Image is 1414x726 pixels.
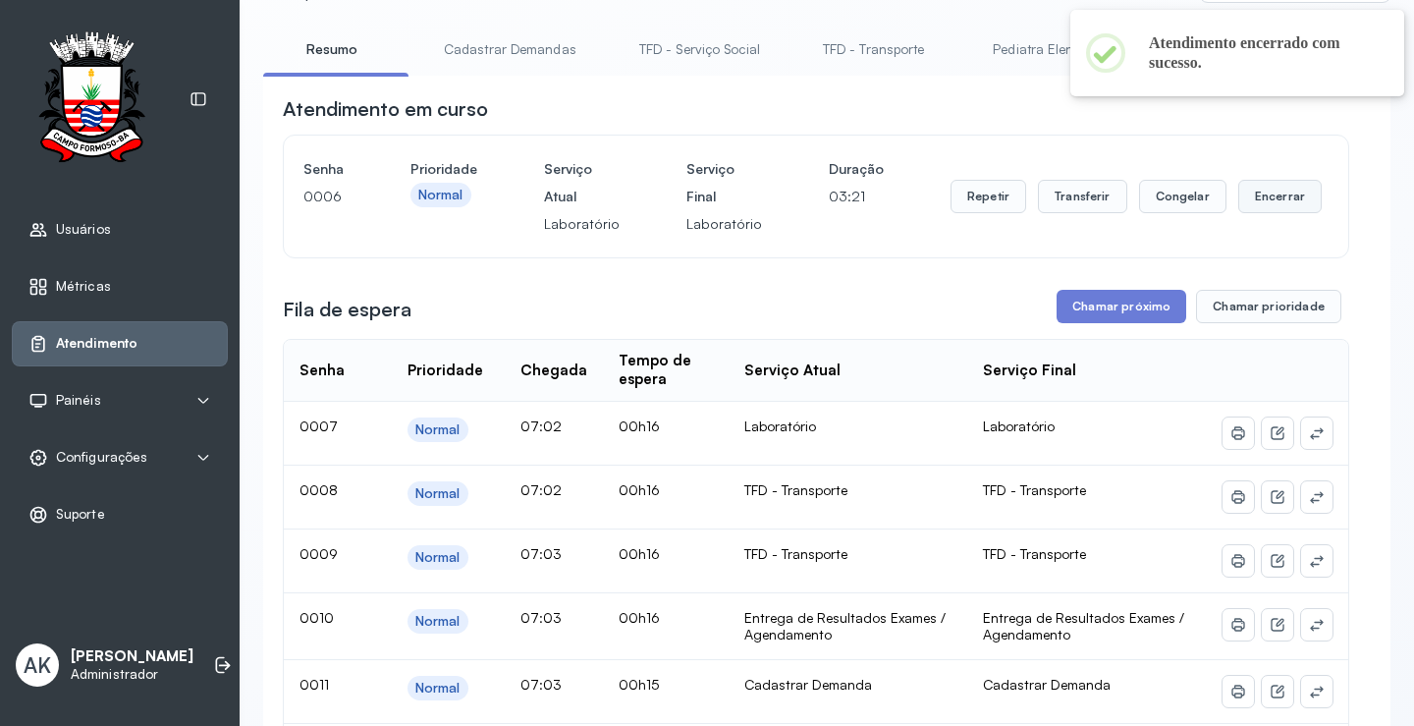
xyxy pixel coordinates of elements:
[56,449,147,466] span: Configurações
[303,155,344,183] h4: Senha
[967,33,1105,66] a: Pediatra Eleny
[299,609,334,626] span: 0010
[619,352,713,389] div: Tempo de espera
[71,647,193,666] p: [PERSON_NAME]
[983,545,1086,562] span: TFD - Transporte
[744,609,952,643] div: Entrega de Resultados Exames / Agendamento
[418,187,463,203] div: Normal
[983,418,1055,434] span: Laboratório
[686,210,762,238] p: Laboratório
[1238,180,1322,213] button: Encerrar
[283,296,411,323] h3: Fila de espera
[620,33,780,66] a: TFD - Serviço Social
[28,220,211,240] a: Usuários
[619,676,659,693] span: 00h15
[56,506,105,523] span: Suporte
[520,545,562,562] span: 07:03
[686,155,762,210] h4: Serviço Final
[1057,290,1186,323] button: Chamar próximo
[744,362,841,380] div: Serviço Atual
[803,33,945,66] a: TFD - Transporte
[744,545,952,563] div: TFD - Transporte
[299,545,338,562] span: 0009
[299,676,329,693] span: 0011
[283,95,488,123] h3: Atendimento em curso
[744,481,952,499] div: TFD - Transporte
[21,31,162,168] img: Logotipo do estabelecimento
[520,609,562,626] span: 07:03
[983,362,1076,380] div: Serviço Final
[619,545,660,562] span: 00h16
[410,155,477,183] h4: Prioridade
[56,335,137,352] span: Atendimento
[28,334,211,354] a: Atendimento
[1196,290,1341,323] button: Chamar prioridade
[520,481,562,498] span: 07:02
[1149,33,1373,73] h2: Atendimento encerrado com sucesso.
[415,485,461,502] div: Normal
[56,392,101,409] span: Painéis
[408,362,483,380] div: Prioridade
[71,666,193,683] p: Administrador
[415,613,461,630] div: Normal
[1038,180,1127,213] button: Transferir
[619,609,660,626] span: 00h16
[520,418,562,434] span: 07:02
[299,362,345,380] div: Senha
[299,481,338,498] span: 0008
[303,183,344,210] p: 0006
[1139,180,1226,213] button: Congelar
[544,210,620,238] p: Laboratório
[951,180,1026,213] button: Repetir
[520,362,587,380] div: Chegada
[415,680,461,697] div: Normal
[544,155,620,210] h4: Serviço Atual
[424,33,596,66] a: Cadastrar Demandas
[28,277,211,297] a: Métricas
[619,481,660,498] span: 00h16
[263,33,401,66] a: Resumo
[299,418,338,434] span: 0007
[983,609,1184,643] span: Entrega de Resultados Exames / Agendamento
[415,549,461,566] div: Normal
[744,418,952,435] div: Laboratório
[983,676,1111,693] span: Cadastrar Demanda
[520,676,562,693] span: 07:03
[983,481,1086,498] span: TFD - Transporte
[829,183,884,210] p: 03:21
[829,155,884,183] h4: Duração
[56,221,111,238] span: Usuários
[619,418,660,434] span: 00h16
[415,421,461,438] div: Normal
[56,278,111,295] span: Métricas
[744,676,952,694] div: Cadastrar Demanda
